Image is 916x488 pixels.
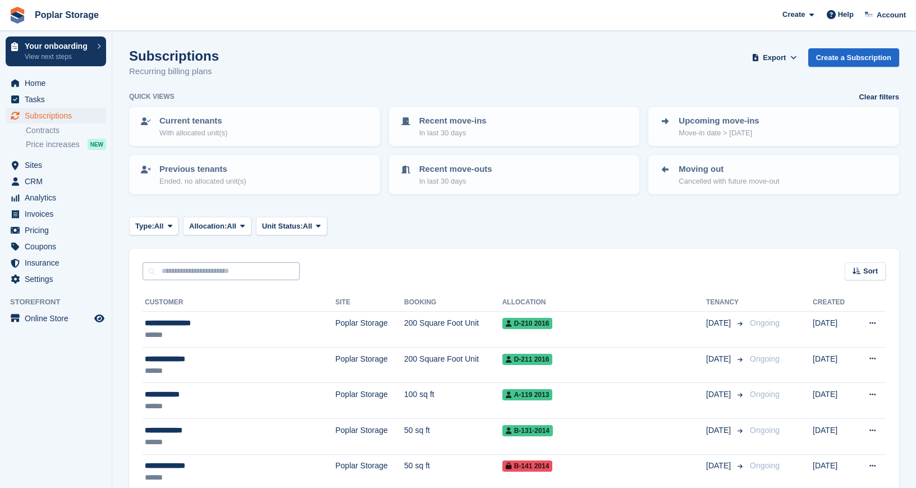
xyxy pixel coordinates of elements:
td: Poplar Storage [336,418,405,454]
span: All [227,221,236,232]
button: Export [750,48,799,67]
a: menu [6,108,106,124]
a: Create a Subscription [808,48,899,67]
span: Storefront [10,297,112,308]
span: Export [763,52,786,63]
span: Account [877,10,906,21]
span: B-131-2014 [502,425,553,436]
td: Poplar Storage [336,383,405,419]
span: Create [782,9,805,20]
a: Poplar Storage [30,6,103,24]
a: Moving out Cancelled with future move-out [649,156,898,193]
span: D-211 2016 [502,354,553,365]
a: menu [6,255,106,271]
a: Your onboarding View next steps [6,37,106,66]
span: Ongoing [750,390,780,399]
span: Sort [863,266,878,277]
p: Recent move-ins [419,115,487,127]
a: Preview store [93,312,106,325]
span: Price increases [26,139,80,150]
span: [DATE] [706,389,733,400]
a: Price increases NEW [26,138,106,150]
a: menu [6,271,106,287]
p: In last 30 days [419,176,492,187]
img: stora-icon-8386f47178a22dfd0bd8f6a31ec36ba5ce8667c1dd55bd0f319d3a0aa187defe.svg [9,7,26,24]
th: Allocation [502,294,706,312]
span: Ongoing [750,426,780,435]
a: menu [6,206,106,222]
span: [DATE] [706,353,733,365]
button: Allocation: All [183,217,251,235]
td: 200 Square Foot Unit [404,312,502,348]
button: Unit Status: All [256,217,327,235]
span: All [154,221,164,232]
span: Invoices [25,206,92,222]
td: 200 Square Foot Unit [404,347,502,383]
span: All [303,221,313,232]
td: [DATE] [813,418,855,454]
span: A-119 2013 [502,389,553,400]
span: [DATE] [706,317,733,329]
span: Sites [25,157,92,173]
p: Your onboarding [25,42,91,50]
th: Tenancy [706,294,745,312]
p: View next steps [25,52,91,62]
td: [DATE] [813,383,855,419]
th: Created [813,294,855,312]
p: Recent move-outs [419,163,492,176]
h1: Subscriptions [129,48,219,63]
span: D-210 2016 [502,318,553,329]
th: Booking [404,294,502,312]
a: menu [6,92,106,107]
td: 100 sq ft [404,383,502,419]
span: B-141 2014 [502,460,553,472]
a: menu [6,174,106,189]
img: Kat Palmer [864,9,875,20]
span: Pricing [25,222,92,238]
p: Cancelled with future move-out [679,176,779,187]
td: [DATE] [813,312,855,348]
td: [DATE] [813,347,855,383]
span: Subscriptions [25,108,92,124]
span: Ongoing [750,461,780,470]
span: CRM [25,174,92,189]
span: Analytics [25,190,92,206]
p: Move-in date > [DATE] [679,127,759,139]
a: Recent move-ins In last 30 days [390,108,639,145]
p: Previous tenants [159,163,246,176]
span: [DATE] [706,460,733,472]
p: Moving out [679,163,779,176]
a: Clear filters [859,92,899,103]
th: Site [336,294,405,312]
span: Settings [25,271,92,287]
a: menu [6,311,106,326]
td: Poplar Storage [336,347,405,383]
span: Online Store [25,311,92,326]
span: [DATE] [706,425,733,436]
span: Ongoing [750,354,780,363]
a: Contracts [26,125,106,136]
a: menu [6,157,106,173]
a: menu [6,222,106,238]
span: Allocation: [189,221,227,232]
span: Insurance [25,255,92,271]
p: Recurring billing plans [129,65,219,78]
td: 50 sq ft [404,418,502,454]
a: Previous tenants Ended, no allocated unit(s) [130,156,379,193]
th: Customer [143,294,336,312]
a: Recent move-outs In last 30 days [390,156,639,193]
span: Coupons [25,239,92,254]
p: Current tenants [159,115,227,127]
p: Upcoming move-ins [679,115,759,127]
div: NEW [88,139,106,150]
p: With allocated unit(s) [159,127,227,139]
td: Poplar Storage [336,312,405,348]
a: Current tenants With allocated unit(s) [130,108,379,145]
span: Ongoing [750,318,780,327]
a: Upcoming move-ins Move-in date > [DATE] [649,108,898,145]
a: menu [6,75,106,91]
p: Ended, no allocated unit(s) [159,176,246,187]
span: Tasks [25,92,92,107]
p: In last 30 days [419,127,487,139]
span: Type: [135,221,154,232]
